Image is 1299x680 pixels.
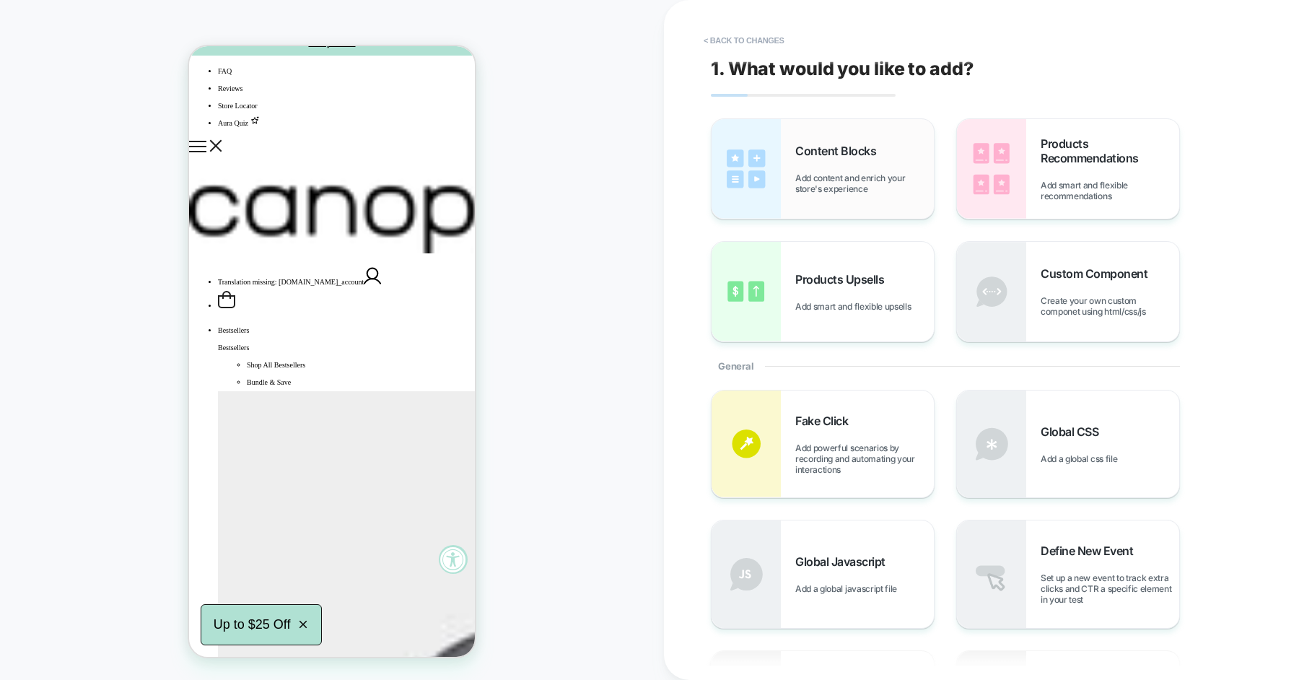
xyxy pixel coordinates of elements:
a: Bestsellers [29,280,60,288]
a: Aura Quiz [29,73,71,81]
span: Bundle & Save [58,332,102,340]
span: Create your own custom componet using html/css/js [1041,295,1179,317]
a: Store Locator [29,56,69,64]
span: Bestsellers [29,297,60,305]
span: Fake Click [795,414,855,428]
span: Translation missing: [DOMAIN_NAME]_account [29,232,175,240]
span: Custom Component [1041,266,1155,281]
span: Add a global css file [1041,453,1124,464]
button: < Back to changes [696,29,792,52]
button: Accessibility Widget, click to open [250,499,279,528]
div: General [711,342,1180,390]
span: Set up a new event to track extra clicks and CTR a specific element in your test [1041,572,1179,605]
span: Products Recommendations [1041,136,1179,165]
span: Add content and enrich your store's experience [795,173,934,194]
span: Add powerful scenarios by recording and automating your interactions [795,443,934,475]
button: Open Cart Drawer - 0 items [29,245,46,264]
span: Global Javascript [795,554,893,569]
a: Reviews [29,38,53,46]
span: 1. What would you like to add? [711,58,974,79]
span: Products Upsells [795,272,891,287]
a: Translation missing: [DOMAIN_NAME]_account [29,232,192,240]
a: FAQ [29,21,43,29]
span: Global CSS [1041,424,1106,439]
span: Add smart and flexible upsells [795,301,918,312]
iframe: To enrich screen reader interactions, please activate Accessibility in Grammarly extension settings [189,46,475,657]
button: Up to $25 Off [12,558,133,599]
span: Add smart and flexible recommendations [1041,180,1179,201]
span: Add a global javascript file [795,583,904,594]
span: Define New Event [1041,544,1140,558]
span: Content Blocks [795,144,883,158]
span: Shop All Bestsellers [58,315,116,323]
